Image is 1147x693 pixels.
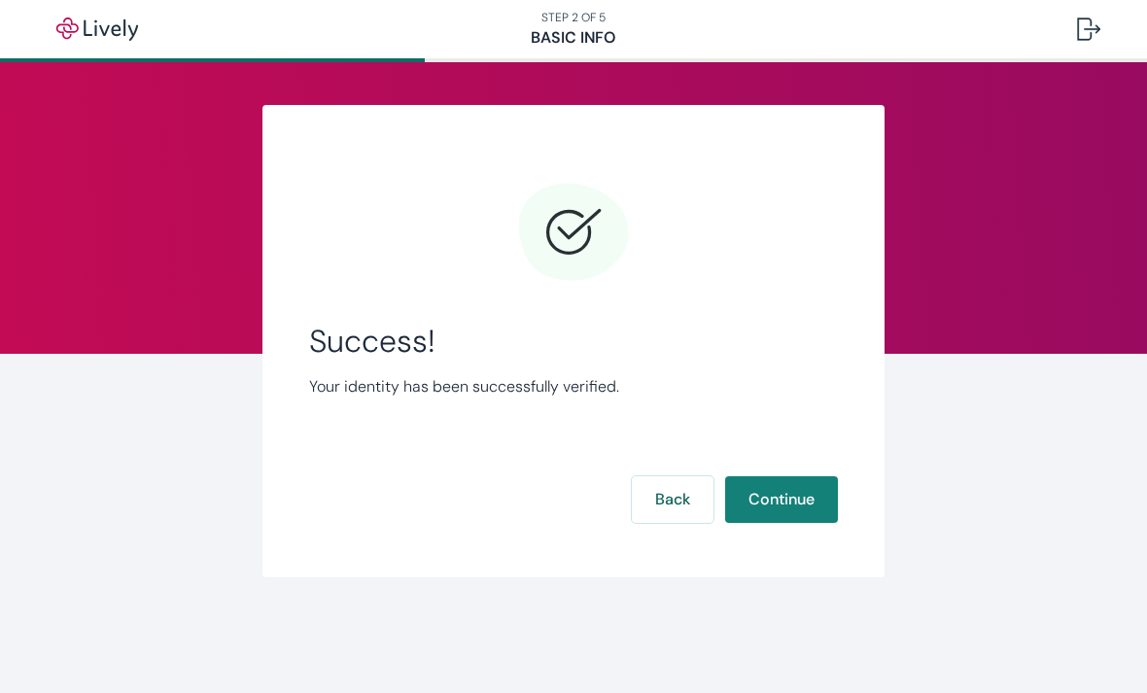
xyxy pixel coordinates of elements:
button: Log out [1061,6,1116,52]
p: Your identity has been successfully verified. [309,375,838,398]
span: Success! [309,323,838,360]
button: Back [632,476,713,523]
img: Lively [43,17,152,41]
svg: Checkmark icon [515,175,632,292]
button: Continue [725,476,838,523]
